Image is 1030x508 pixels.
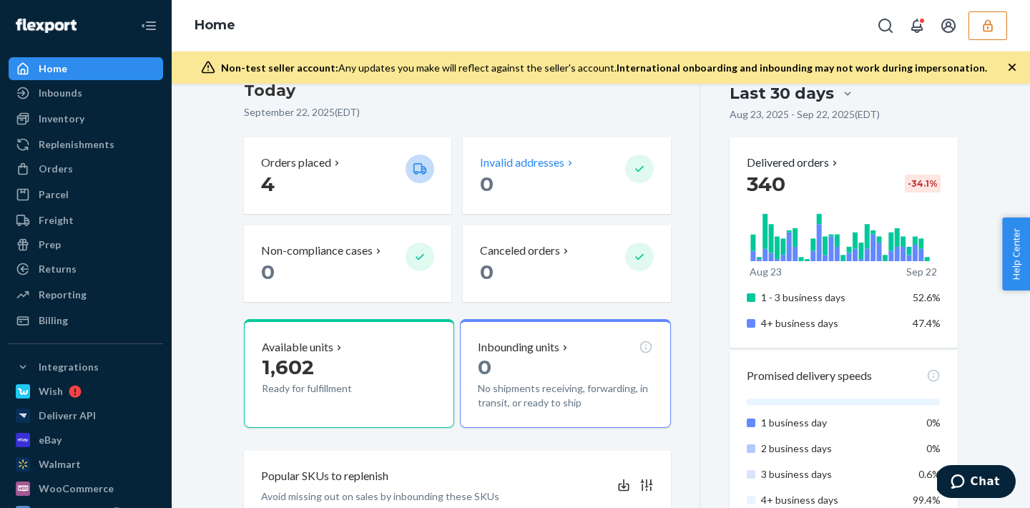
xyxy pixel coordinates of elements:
[39,137,114,152] div: Replenishments
[39,288,87,302] div: Reporting
[905,175,941,192] div: -34.1 %
[460,319,670,428] button: Inbounding units0No shipments receiving, forwarding, in transit, or ready to ship
[244,319,454,428] button: Available units1,602Ready for fulfillment
[747,155,840,171] button: Delivered orders
[9,477,163,500] a: WooCommerce
[39,384,63,399] div: Wish
[934,11,963,40] button: Open account menu
[9,57,163,80] a: Home
[9,309,163,332] a: Billing
[9,233,163,256] a: Prep
[9,133,163,156] a: Replenishments
[39,187,69,202] div: Parcel
[262,355,314,379] span: 1,602
[244,225,451,302] button: Non-compliance cases 0
[261,468,388,484] p: Popular SKUs to replenish
[9,429,163,451] a: eBay
[480,155,564,171] p: Invalid addresses
[761,441,902,456] p: 2 business days
[9,453,163,476] a: Walmart
[761,493,902,507] p: 4+ business days
[221,61,987,75] div: Any updates you make will reflect against the seller's account.
[39,409,96,423] div: Deliverr API
[918,468,941,480] span: 0.6%
[617,62,987,74] span: International onboarding and inbounding may not work during impersonation.
[1002,218,1030,290] button: Help Center
[39,213,74,228] div: Freight
[9,157,163,180] a: Orders
[903,11,931,40] button: Open notifications
[261,243,373,259] p: Non-compliance cases
[261,489,499,504] p: Avoid missing out on sales by inbounding these SKUs
[134,11,163,40] button: Close Navigation
[39,112,84,126] div: Inventory
[480,172,494,196] span: 0
[926,442,941,454] span: 0%
[183,5,247,47] ol: breadcrumbs
[9,209,163,232] a: Freight
[39,360,99,374] div: Integrations
[761,467,902,482] p: 3 business days
[39,313,68,328] div: Billing
[747,368,872,384] p: Promised delivery speeds
[39,433,62,447] div: eBay
[750,265,782,279] p: Aug 23
[9,283,163,306] a: Reporting
[9,107,163,130] a: Inventory
[478,381,652,410] p: No shipments receiving, forwarding, in transit, or ready to ship
[39,482,114,496] div: WooCommerce
[761,290,902,305] p: 1 - 3 business days
[39,262,77,276] div: Returns
[9,82,163,104] a: Inbounds
[913,317,941,329] span: 47.4%
[221,62,338,74] span: Non-test seller account:
[478,355,491,379] span: 0
[9,404,163,427] a: Deliverr API
[9,183,163,206] a: Parcel
[244,105,671,119] p: September 22, 2025 ( EDT )
[262,339,333,356] p: Available units
[463,137,670,214] button: Invalid addresses 0
[913,291,941,303] span: 52.6%
[906,265,937,279] p: Sep 22
[913,494,941,506] span: 99.4%
[39,457,81,472] div: Walmart
[9,356,163,378] button: Integrations
[244,137,451,214] button: Orders placed 4
[262,381,394,396] p: Ready for fulfillment
[730,82,834,104] div: Last 30 days
[39,162,73,176] div: Orders
[747,172,785,196] span: 340
[926,416,941,429] span: 0%
[761,416,902,430] p: 1 business day
[480,260,494,284] span: 0
[16,19,77,33] img: Flexport logo
[937,465,1016,501] iframe: Opens a widget where you can chat to one of our agents
[463,225,670,302] button: Canceled orders 0
[480,243,560,259] p: Canceled orders
[195,17,235,33] a: Home
[244,79,671,102] h3: Today
[261,155,331,171] p: Orders placed
[39,62,67,76] div: Home
[261,260,275,284] span: 0
[39,86,82,100] div: Inbounds
[871,11,900,40] button: Open Search Box
[9,258,163,280] a: Returns
[261,172,275,196] span: 4
[761,316,902,331] p: 4+ business days
[478,339,559,356] p: Inbounding units
[9,380,163,403] a: Wish
[39,238,61,252] div: Prep
[730,107,880,122] p: Aug 23, 2025 - Sep 22, 2025 ( EDT )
